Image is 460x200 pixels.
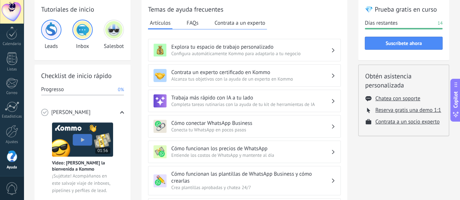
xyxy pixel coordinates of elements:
[171,127,331,133] span: Conecta tu WhatsApp en pocos pasos
[118,86,124,93] span: 0%
[171,120,331,127] h3: Cómo conectar WhatsApp Business
[171,50,331,57] span: Configura automáticamente Kommo para adaptarlo a tu negocio
[171,145,331,152] h3: Cómo funcionan los precios de WhatsApp
[104,20,124,50] div: Salesbot
[365,72,442,90] h2: Obtén asistencia personalizada
[171,171,331,184] h3: Cómo funcionan las plantillas de WhatsApp Business y cómo crearlas
[52,160,113,172] span: Vídeo: [PERSON_NAME] la bienvenida a Kommo
[52,122,113,157] img: Meet video
[51,109,91,116] span: [PERSON_NAME]
[171,69,331,76] h3: Contrata un experto certificado en Kommo
[1,91,23,95] div: Correo
[365,20,397,27] span: Días restantes
[41,86,64,93] span: Progresso
[185,17,200,28] button: FAQs
[1,140,23,144] div: Ajustes
[41,71,124,80] h2: Checklist de inicio rápido
[171,184,331,191] span: Crea plantillas aprobadas y chatea 24/7
[148,17,172,29] button: Artículos
[375,107,441,114] button: Reserva gratis una demo 1:1
[1,165,23,170] div: Ayuda
[41,20,61,50] div: Leads
[148,5,341,14] h2: Temas de ayuda frecuentes
[171,101,331,107] span: Completa tareas rutinarias con la ayuda de tu kit de herramientas de IA
[52,172,113,194] span: ¡Sujétate! Acompáñanos en este salvaje viaje de inboxes, pipelines y perfiles de lead.
[171,152,331,158] span: Entiende los costos de WhatsApp y mantente al día
[171,94,331,101] h3: Trabaja más rápido con IA a tu lado
[375,118,440,125] button: Contrata a un socio experto
[1,67,23,72] div: Listas
[1,114,23,119] div: Estadísticas
[452,91,459,108] span: Copilot
[437,20,443,27] span: 14
[171,44,331,50] h3: Explora tu espacio de trabajo personalizado
[365,37,443,50] button: Suscríbete ahora
[1,42,23,46] div: Calendario
[365,5,443,14] h2: 💎 Prueba gratis en curso
[72,20,93,50] div: Inbox
[41,5,124,14] h2: Tutoriales de inicio
[213,17,267,28] button: Contrata a un experto
[375,95,420,102] button: Chatea con soporte
[171,76,331,82] span: Alcanza tus objetivos con la ayuda de un experto en Kommo
[385,41,422,46] span: Suscríbete ahora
